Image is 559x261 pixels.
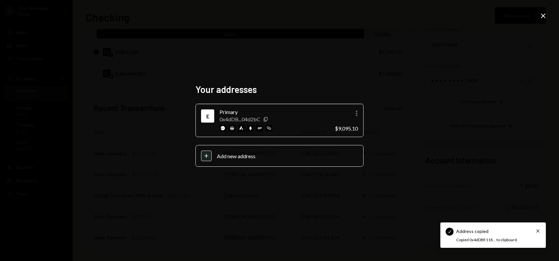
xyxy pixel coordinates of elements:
[238,125,245,131] img: avalanche-mainnet
[247,125,254,131] img: ethereum-mainnet
[217,153,358,159] div: Add new address
[335,125,358,131] div: $9,095.10
[220,116,260,122] div: 0x4dDB...04d2bC
[266,125,272,131] img: polygon-mainnet
[456,237,526,243] div: Copied 0x4dDBE118... to clipboard.
[195,145,364,167] button: Add new address
[220,108,330,116] div: Primary
[456,228,488,235] div: Address copied
[220,125,226,131] img: base-mainnet
[229,125,235,131] img: arbitrum-mainnet
[202,111,213,121] div: Ethereum
[195,83,364,96] h2: Your addresses
[256,125,263,131] img: optimism-mainnet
